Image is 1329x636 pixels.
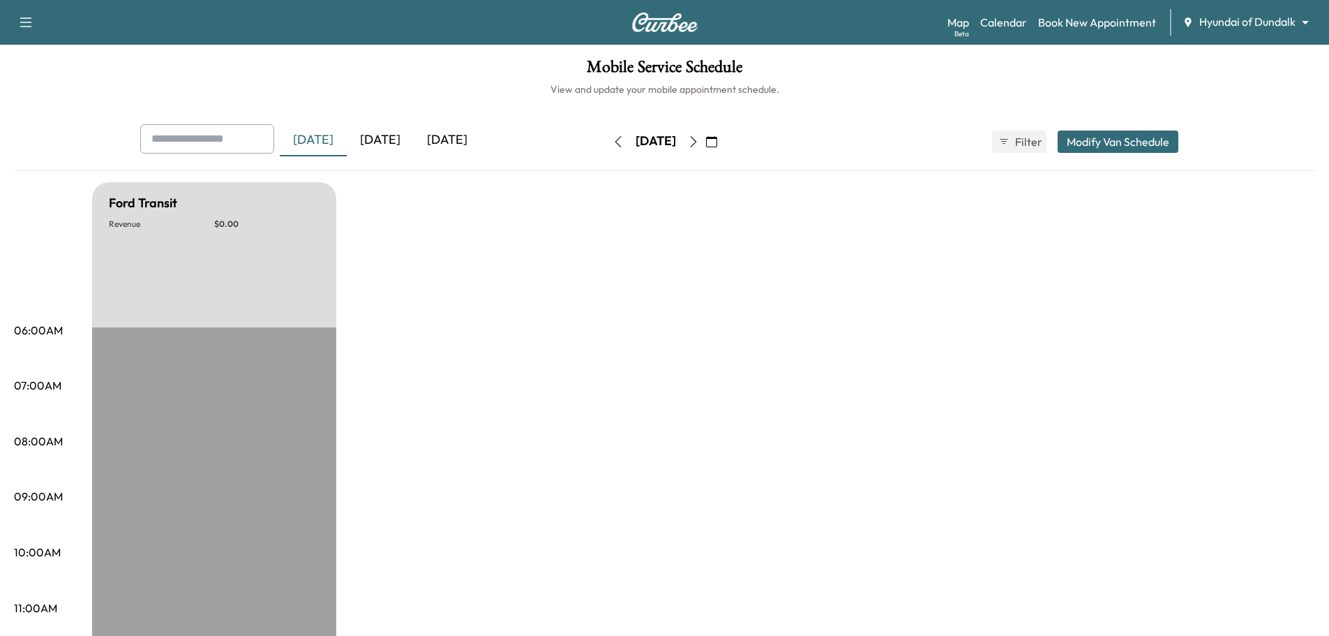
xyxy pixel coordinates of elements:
a: MapBeta [947,14,969,31]
div: [DATE] [636,133,676,150]
p: 09:00AM [14,488,63,505]
a: Calendar [980,14,1027,31]
div: [DATE] [280,124,347,156]
h6: View and update your mobile appointment schedule. [14,82,1315,96]
span: Filter [1015,133,1040,150]
p: $ 0.00 [214,219,320,230]
h5: Ford Transit [109,193,177,213]
span: Hyundai of Dundalk [1199,14,1296,30]
div: [DATE] [414,124,481,156]
p: 07:00AM [14,377,61,394]
p: 08:00AM [14,433,63,450]
h1: Mobile Service Schedule [14,59,1315,82]
p: 10:00AM [14,544,61,561]
div: [DATE] [347,124,414,156]
p: 11:00AM [14,600,57,616]
p: 06:00AM [14,322,63,339]
div: Beta [954,29,969,39]
button: Modify Van Schedule [1058,131,1178,153]
button: Filter [992,131,1046,153]
img: Curbee Logo [631,13,698,32]
a: Book New Appointment [1038,14,1156,31]
p: Revenue [109,219,214,230]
